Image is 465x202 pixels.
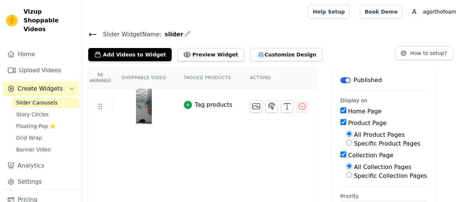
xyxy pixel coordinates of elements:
button: Preview Widget [178,48,244,61]
button: How to setup? [395,46,453,60]
button: Customize Design [250,48,322,61]
th: Shoppable Video [112,67,175,88]
span: Slider Carousels [16,99,58,106]
span: Slider Widget Name: [97,30,162,39]
img: Vizup [6,15,18,26]
span: Vizup Shoppable Videos [24,7,76,34]
span: slider [162,30,183,39]
p: agorthofoam [420,5,459,18]
p: Published [354,76,382,85]
a: Floating-Pop ⭐ [12,121,79,131]
label: Specific Collection Pages [354,172,427,179]
span: Story Circles [16,111,49,118]
label: Home Page [348,108,382,115]
button: Add Videos to Widget [88,48,172,61]
a: Story Circles [12,109,79,120]
button: Tag products [184,100,232,109]
a: How to setup? [395,51,453,58]
legend: Display on [340,97,368,104]
a: Analytics [3,158,79,173]
label: Specific Product Pages [354,140,420,147]
th: Actions [241,67,317,88]
a: Home [3,47,79,62]
span: Create Widgets [18,84,63,93]
th: Re Arrange [88,67,112,88]
a: Slider Carousels [12,98,79,108]
div: Tag products [195,100,232,109]
a: Banner Video [12,144,79,155]
div: Edit Name [185,29,190,39]
button: Create Widgets [3,81,79,96]
button: A agorthofoam [408,5,459,18]
span: Floating-Pop ⭐ [16,122,56,130]
label: Priority [340,192,427,200]
label: All Product Pages [354,131,405,138]
label: Product Page [348,120,387,126]
a: Upload Videos [3,63,79,78]
a: Grid Wrap [12,133,79,143]
a: Settings [3,175,79,189]
span: Banner Video [16,146,51,153]
label: Collection Page [348,152,393,159]
img: tn-063b3a825a6d43a086729d7ecf0ec3cb.png [133,89,154,124]
a: Help Setup [308,5,350,19]
th: Tagged Products [175,67,241,88]
a: Book Demo [360,5,402,19]
label: All Collection Pages [354,164,411,170]
button: Change Thumbnail [250,100,262,113]
span: Grid Wrap [16,134,42,142]
text: A [412,8,416,15]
